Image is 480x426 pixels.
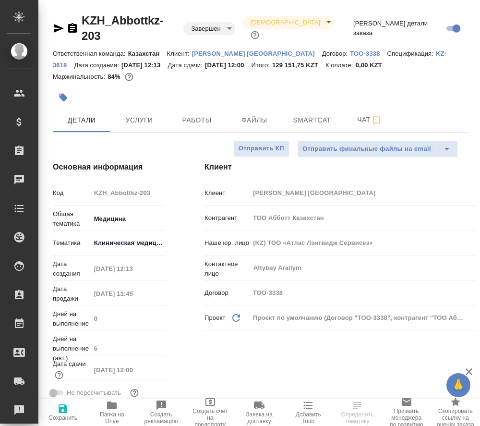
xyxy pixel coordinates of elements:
[356,61,389,69] p: 0,00 KZT
[204,188,250,198] p: Клиент
[53,161,166,173] h4: Основная информация
[91,262,166,276] input: Пустое поле
[450,375,467,395] span: 🙏
[446,373,470,397] button: 🙏
[371,114,382,126] svg: Подписаться
[116,114,162,126] span: Услуги
[204,238,250,248] p: Наше юр. лицо
[297,140,458,158] div: split button
[204,213,250,223] p: Контрагент
[136,399,185,426] button: Создать рекламацию
[91,312,166,326] input: Пустое поле
[250,211,476,225] input: Пустое поле
[53,188,91,198] p: Код
[250,310,476,326] div: Проект по умолчанию (Договор "ТОО-3338", контрагент "ТОО Абботт Казахстан")
[243,16,335,29] div: Завершен
[91,287,166,301] input: Пустое поле
[53,359,86,369] p: Дата сдачи
[338,411,376,425] span: Определить тематику
[82,14,164,42] a: KZH_Abbottkz-203
[168,61,205,69] p: Дата сдачи:
[67,388,121,398] span: Не пересчитывать
[91,341,166,355] input: Пустое поле
[333,399,382,426] button: Определить тематику
[128,387,141,399] button: Включи, если не хочешь, чтобы указанная дата сдачи изменилась после переставления заказа в 'Подтв...
[289,411,327,425] span: Добавить Todo
[53,23,64,34] button: Скопировать ссылку для ЯМессенджера
[53,209,91,229] p: Общая тематика
[121,61,168,69] p: [DATE] 12:13
[192,50,322,57] p: [PERSON_NAME] [GEOGRAPHIC_DATA]
[188,24,223,33] button: Завершен
[53,73,108,80] p: Маржинальность:
[186,399,235,426] button: Создать счет на предоплату
[108,73,122,80] p: 84%
[431,399,480,426] button: Скопировать ссылку на оценку заказа
[204,259,250,279] p: Контактное лицо
[204,288,250,298] p: Договор
[91,186,166,200] input: Пустое поле
[250,236,476,250] input: Пустое поле
[297,140,436,158] button: Отправить финальные файлы на email
[183,22,235,35] div: Завершен
[325,61,356,69] p: К оплате:
[250,286,476,300] input: Пустое поле
[59,114,105,126] span: Детали
[38,399,87,426] button: Сохранить
[53,87,74,108] button: Добавить тэг
[350,49,387,57] a: ТОО-3338
[93,411,131,425] span: Папка на Drive
[204,313,226,323] p: Проект
[204,161,469,173] h4: Клиент
[233,140,289,157] button: Отправить КП
[53,284,91,304] p: Дата продажи
[350,50,387,57] p: ТОО-3338
[231,114,277,126] span: Файлы
[67,23,78,34] button: Скопировать ссылку
[123,71,135,83] button: 3912.63 RUB; 0.00 KZT;
[174,114,220,126] span: Работы
[91,235,178,251] div: Клиническая медицина
[53,259,91,279] p: Дата создания
[53,309,91,329] p: Дней на выполнение
[387,50,436,57] p: Спецификация:
[87,399,136,426] button: Папка на Drive
[142,411,180,425] span: Создать рекламацию
[235,399,284,426] button: Заявка на доставку
[167,50,192,57] p: Клиент:
[48,414,77,421] span: Сохранить
[248,18,323,26] button: [DEMOGRAPHIC_DATA]
[322,50,350,57] p: Договор:
[53,334,91,363] p: Дней на выполнение (авт.)
[240,411,278,425] span: Заявка на доставку
[382,399,431,426] button: Призвать менеджера по развитию
[53,238,91,248] p: Тематика
[347,114,393,126] span: Чат
[53,50,128,57] p: Ответственная команда:
[205,61,252,69] p: [DATE] 12:00
[302,144,431,155] span: Отправить финальные файлы на email
[353,19,443,38] span: [PERSON_NAME] детали заказа
[91,211,178,227] div: Медицина
[249,29,261,41] button: Доп статусы указывают на важность/срочность заказа
[239,143,284,154] span: Отправить КП
[250,186,476,200] input: Пустое поле
[91,363,166,377] input: Пустое поле
[192,49,322,57] a: [PERSON_NAME] [GEOGRAPHIC_DATA]
[284,399,333,426] button: Добавить Todo
[252,61,272,69] p: Итого:
[53,369,65,381] button: Если добавить услуги и заполнить их объемом, то дата рассчитается автоматически
[289,114,335,126] span: Smartcat
[74,61,121,69] p: Дата создания:
[272,61,325,69] p: 129 151,75 KZT
[128,50,167,57] p: Казахстан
